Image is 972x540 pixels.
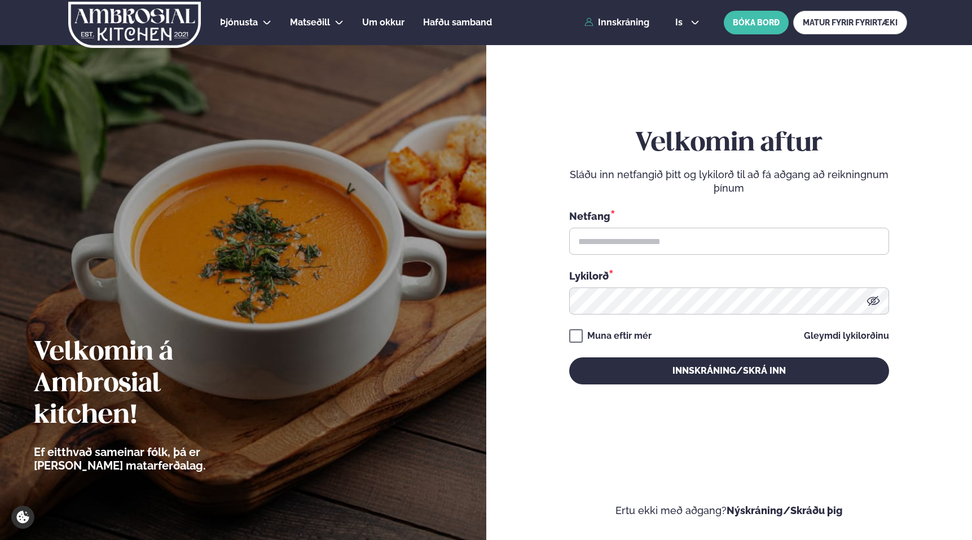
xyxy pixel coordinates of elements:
div: Netfang [569,209,889,223]
p: Ef eitthvað sameinar fólk, þá er [PERSON_NAME] matarferðalag. [34,445,268,472]
button: BÓKA BORÐ [724,11,789,34]
a: Um okkur [362,16,404,29]
span: Þjónusta [220,17,258,28]
a: Cookie settings [11,506,34,529]
a: Matseðill [290,16,330,29]
a: Þjónusta [220,16,258,29]
button: Innskráning/Skrá inn [569,357,889,384]
span: is [675,18,686,27]
div: Lykilorð [569,268,889,283]
a: Nýskráning/Skráðu þig [727,504,843,516]
span: Hafðu samband [423,17,492,28]
p: Sláðu inn netfangið þitt og lykilorð til að fá aðgang að reikningnum þínum [569,168,889,195]
button: is [666,18,709,27]
span: Matseðill [290,17,330,28]
p: Ertu ekki með aðgang? [520,504,939,517]
h2: Velkomin á Ambrosial kitchen! [34,337,268,432]
a: Gleymdi lykilorðinu [804,331,889,340]
a: MATUR FYRIR FYRIRTÆKI [793,11,907,34]
a: Hafðu samband [423,16,492,29]
a: Innskráning [584,17,649,28]
h2: Velkomin aftur [569,128,889,160]
img: logo [67,2,202,48]
span: Um okkur [362,17,404,28]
